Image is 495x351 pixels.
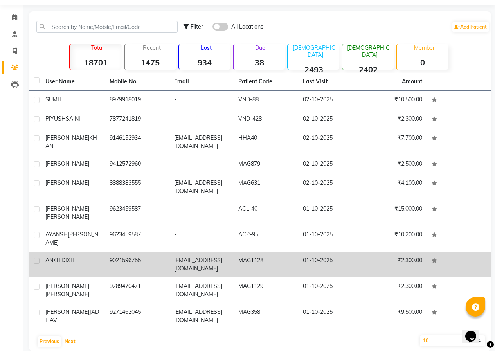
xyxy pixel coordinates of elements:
p: Recent [128,44,176,51]
td: ₹4,100.00 [362,174,427,200]
strong: 18701 [70,58,121,67]
span: [PERSON_NAME] [45,179,89,186]
td: VND-428 [234,110,298,129]
td: 01-10-2025 [298,303,362,329]
th: User Name [41,73,105,91]
td: ACL-40 [234,200,298,226]
td: ₹15,000.00 [362,200,427,226]
td: MAG1128 [234,252,298,277]
td: 02-10-2025 [298,110,362,129]
td: [EMAIL_ADDRESS][DOMAIN_NAME] [169,129,234,155]
span: [PERSON_NAME] [45,231,98,246]
strong: 934 [179,58,230,67]
span: [PERSON_NAME] [45,283,89,290]
td: [EMAIL_ADDRESS][DOMAIN_NAME] [169,277,234,303]
td: 01-10-2025 [298,226,362,252]
td: 9412572960 [105,155,169,174]
button: Previous [38,336,61,347]
td: 01-10-2025 [298,277,362,303]
td: MAG631 [234,174,298,200]
td: 8888383555 [105,174,169,200]
p: [DEMOGRAPHIC_DATA] [346,44,394,58]
td: 01-10-2025 [298,252,362,277]
span: [PERSON_NAME] [45,134,89,141]
td: ₹7,700.00 [362,129,427,155]
button: Next [63,336,77,347]
td: HHA40 [234,129,298,155]
td: ₹9,500.00 [362,303,427,329]
td: - [169,200,234,226]
strong: 38 [234,58,285,67]
th: Email [169,73,234,91]
span: SAINI [66,115,80,122]
th: Mobile No. [105,73,169,91]
span: Filter [191,23,203,30]
p: Lost [182,44,230,51]
th: Last Visit [298,73,362,91]
span: [PERSON_NAME] [45,213,89,220]
td: MAG358 [234,303,298,329]
td: [EMAIL_ADDRESS][DOMAIN_NAME] [169,303,234,329]
span: All Locations [231,23,263,31]
td: - [169,226,234,252]
span: AYANSH [45,231,68,238]
span: PIYUSH [45,115,66,122]
td: [EMAIL_ADDRESS][DOMAIN_NAME] [169,252,234,277]
td: 7877241819 [105,110,169,129]
th: Patient Code [234,73,298,91]
td: MAG1129 [234,277,298,303]
td: 9146152934 [105,129,169,155]
td: 02-10-2025 [298,91,362,110]
td: 9623459587 [105,226,169,252]
td: 9289470471 [105,277,169,303]
strong: 2402 [342,65,394,74]
td: - [169,91,234,110]
th: Amount [397,73,427,90]
p: Member [400,44,448,51]
span: ANKIT [45,257,61,264]
span: [PERSON_NAME] [45,291,89,298]
td: ACP-95 [234,226,298,252]
strong: 1475 [125,58,176,67]
td: 8979918019 [105,91,169,110]
td: - [169,110,234,129]
span: DIXIT [61,257,75,264]
td: - [169,155,234,174]
span: [PERSON_NAME] [45,160,89,167]
span: [PERSON_NAME] [45,308,89,315]
td: MAG879 [234,155,298,174]
span: [PERSON_NAME] [45,205,89,212]
td: 9623459587 [105,200,169,226]
td: ₹10,500.00 [362,91,427,110]
td: ₹10,200.00 [362,226,427,252]
td: ₹2,300.00 [362,252,427,277]
span: SUMIT [45,96,62,103]
td: ₹2,300.00 [362,110,427,129]
td: 01-10-2025 [298,200,362,226]
td: ₹2,300.00 [362,277,427,303]
td: 02-10-2025 [298,155,362,174]
input: Search by Name/Mobile/Email/Code [36,21,178,33]
p: [DEMOGRAPHIC_DATA] [291,44,339,58]
iframe: chat widget [462,320,487,343]
td: 02-10-2025 [298,174,362,200]
td: 02-10-2025 [298,129,362,155]
td: 9271462045 [105,303,169,329]
td: VND-88 [234,91,298,110]
strong: 2493 [288,65,339,74]
strong: 0 [397,58,448,67]
p: Due [235,44,285,51]
a: Add Patient [452,22,489,32]
p: Total [73,44,121,51]
td: ₹2,500.00 [362,155,427,174]
td: 9021596755 [105,252,169,277]
td: [EMAIL_ADDRESS][DOMAIN_NAME] [169,174,234,200]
